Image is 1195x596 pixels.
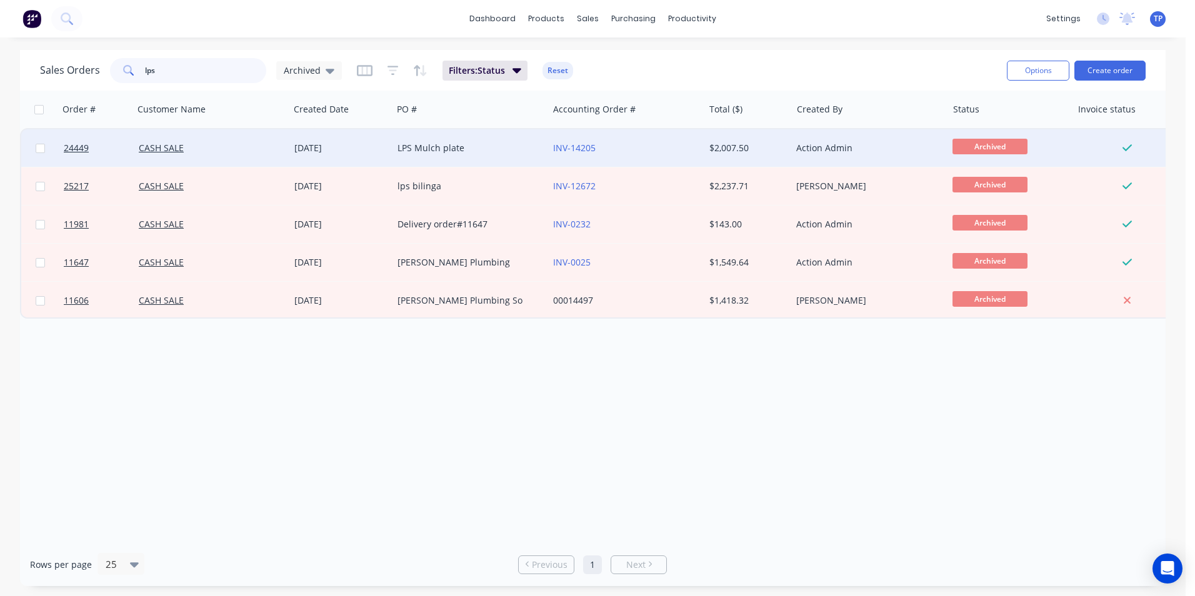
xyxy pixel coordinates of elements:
a: 11981 [64,206,139,243]
div: Customer Name [137,103,206,116]
a: INV-0025 [553,256,591,268]
div: [DATE] [294,142,387,154]
a: Previous page [519,559,574,571]
div: $1,549.64 [709,256,782,269]
a: CASH SALE [139,256,184,268]
span: TP [1154,13,1162,24]
div: [PERSON_NAME] [796,180,935,192]
span: Archived [952,291,1027,307]
button: Filters:Status [442,61,527,81]
div: $143.00 [709,218,782,231]
button: Reset [542,62,573,79]
img: Factory [22,9,41,28]
div: Action Admin [796,218,935,231]
a: INV-12672 [553,180,596,192]
a: 25217 [64,167,139,205]
div: Created Date [294,103,349,116]
button: Create order [1074,61,1146,81]
div: $1,418.32 [709,294,782,307]
div: Order # [62,103,96,116]
div: sales [571,9,605,28]
span: 11647 [64,256,89,269]
div: products [522,9,571,28]
span: Filters: Status [449,64,505,77]
div: Accounting Order # [553,103,636,116]
span: Archived [284,64,321,77]
ul: Pagination [513,555,672,574]
span: Next [626,559,646,571]
span: 11981 [64,218,89,231]
span: 24449 [64,142,89,154]
span: Archived [952,253,1027,269]
div: LPS Mulch plate [397,142,536,154]
div: [DATE] [294,294,387,307]
a: 11647 [64,244,139,281]
a: CASH SALE [139,180,184,192]
a: Page 1 is your current page [583,555,602,574]
div: Invoice status [1078,103,1136,116]
div: Created By [797,103,842,116]
a: CASH SALE [139,218,184,230]
span: Rows per page [30,559,92,571]
a: CASH SALE [139,294,184,306]
div: [PERSON_NAME] [796,294,935,307]
div: [PERSON_NAME] Plumbing So [397,294,536,307]
div: Action Admin [796,256,935,269]
div: [DATE] [294,256,387,269]
a: 00014497 [553,294,593,306]
div: Delivery order#11647 [397,218,536,231]
div: Total ($) [709,103,742,116]
span: 25217 [64,180,89,192]
div: $2,237.71 [709,180,782,192]
div: settings [1040,9,1087,28]
div: [PERSON_NAME] Plumbing [397,256,536,269]
a: INV-14205 [553,142,596,154]
span: Archived [952,139,1027,154]
a: 11606 [64,282,139,319]
div: productivity [662,9,722,28]
span: 11606 [64,294,89,307]
a: INV-0232 [553,218,591,230]
a: Next page [611,559,666,571]
span: Archived [952,215,1027,231]
a: dashboard [463,9,522,28]
div: PO # [397,103,417,116]
div: lps bilinga [397,180,536,192]
span: Previous [532,559,567,571]
button: Options [1007,61,1069,81]
div: $2,007.50 [709,142,782,154]
input: Search... [145,58,267,83]
span: Archived [952,177,1027,192]
a: CASH SALE [139,142,184,154]
a: 24449 [64,129,139,167]
div: [DATE] [294,218,387,231]
h1: Sales Orders [40,64,100,76]
div: Action Admin [796,142,935,154]
div: Status [953,103,979,116]
div: purchasing [605,9,662,28]
div: [DATE] [294,180,387,192]
div: Open Intercom Messenger [1152,554,1182,584]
